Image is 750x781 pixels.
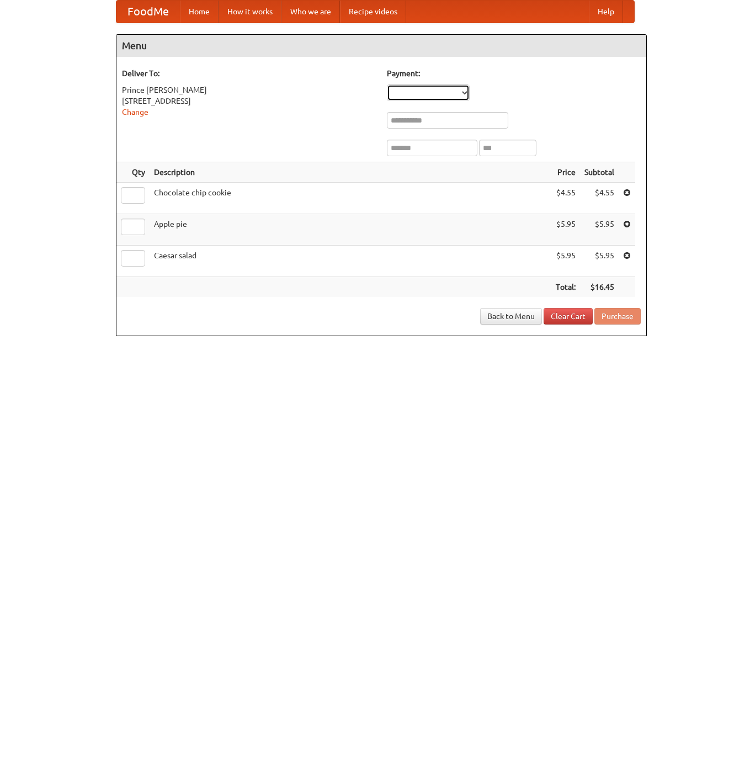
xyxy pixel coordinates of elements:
td: $5.95 [580,214,619,246]
a: Change [122,108,148,116]
a: Back to Menu [480,308,542,325]
div: [STREET_ADDRESS] [122,95,376,107]
th: Subtotal [580,162,619,183]
a: FoodMe [116,1,180,23]
td: Apple pie [150,214,551,246]
a: Home [180,1,219,23]
td: Caesar salad [150,246,551,277]
a: Who we are [281,1,340,23]
h5: Deliver To: [122,68,376,79]
td: $4.55 [551,183,580,214]
th: $16.45 [580,277,619,297]
th: Qty [116,162,150,183]
h4: Menu [116,35,646,57]
td: $4.55 [580,183,619,214]
a: How it works [219,1,281,23]
button: Purchase [594,308,641,325]
th: Price [551,162,580,183]
td: Chocolate chip cookie [150,183,551,214]
th: Description [150,162,551,183]
th: Total: [551,277,580,297]
a: Clear Cart [544,308,593,325]
td: $5.95 [551,214,580,246]
td: $5.95 [551,246,580,277]
div: Prince [PERSON_NAME] [122,84,376,95]
h5: Payment: [387,68,641,79]
a: Help [589,1,623,23]
a: Recipe videos [340,1,406,23]
td: $5.95 [580,246,619,277]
